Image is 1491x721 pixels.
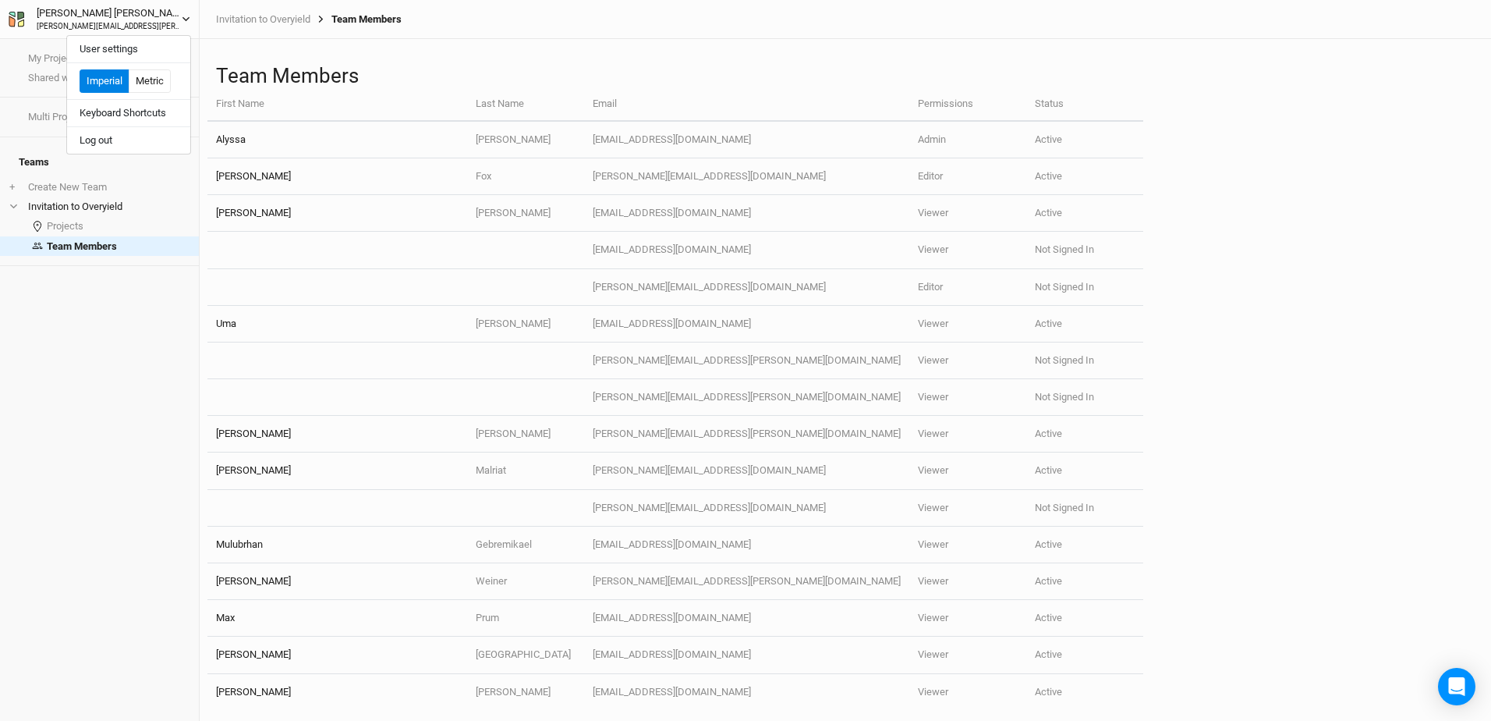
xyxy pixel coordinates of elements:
td: Active [1026,674,1143,711]
td: Not Signed In [1026,269,1143,306]
td: [PERSON_NAME][EMAIL_ADDRESS][PERSON_NAME][DOMAIN_NAME] [584,343,909,379]
td: Editor [909,158,1026,195]
td: [PERSON_NAME] [467,416,584,453]
td: Viewer [909,563,1026,600]
div: Team Members [310,13,402,26]
td: Not Signed In [1026,490,1143,527]
td: Active [1026,122,1143,158]
td: [PERSON_NAME] [207,563,467,600]
td: [PERSON_NAME][EMAIL_ADDRESS][PERSON_NAME][DOMAIN_NAME] [584,563,909,600]
td: Prum [467,600,584,637]
button: [PERSON_NAME] [PERSON_NAME][PERSON_NAME][EMAIL_ADDRESS][PERSON_NAME][DOMAIN_NAME] [8,5,191,33]
td: Viewer [909,490,1026,527]
td: Active [1026,416,1143,453]
td: Viewer [909,379,1026,416]
td: [PERSON_NAME][EMAIL_ADDRESS][PERSON_NAME][DOMAIN_NAME] [584,416,909,453]
td: Uma [207,306,467,343]
td: [PERSON_NAME][EMAIL_ADDRESS][DOMAIN_NAME] [584,269,909,306]
td: [PERSON_NAME] [207,416,467,453]
td: [PERSON_NAME] [207,453,467,489]
td: [PERSON_NAME] [207,195,467,232]
span: + [9,181,15,194]
td: Active [1026,600,1143,637]
td: Gebremikael [467,527,584,563]
h1: Team Members [216,64,1475,88]
div: [PERSON_NAME][EMAIL_ADDRESS][PERSON_NAME][DOMAIN_NAME] [37,21,182,33]
td: Not Signed In [1026,379,1143,416]
td: Viewer [909,306,1026,343]
td: Viewer [909,195,1026,232]
td: [PERSON_NAME] [467,122,584,158]
td: [PERSON_NAME] [467,195,584,232]
td: [EMAIL_ADDRESS][DOMAIN_NAME] [584,600,909,637]
button: Log out [67,130,190,151]
th: Last Name [467,88,584,122]
td: Active [1026,195,1143,232]
td: Active [1026,637,1143,673]
td: Active [1026,306,1143,343]
td: Admin [909,122,1026,158]
td: Viewer [909,343,1026,379]
td: [EMAIL_ADDRESS][DOMAIN_NAME] [584,122,909,158]
td: Viewer [909,416,1026,453]
th: First Name [207,88,467,122]
td: [EMAIL_ADDRESS][DOMAIN_NAME] [584,674,909,711]
button: Metric [129,69,171,93]
th: Permissions [909,88,1026,122]
td: Alyssa [207,122,467,158]
td: [PERSON_NAME] [207,674,467,711]
td: Viewer [909,600,1026,637]
td: Viewer [909,453,1026,489]
button: Imperial [80,69,129,93]
a: Invitation to Overyield [216,13,310,26]
th: Status [1026,88,1143,122]
h4: Teams [9,147,189,178]
td: [EMAIL_ADDRESS][DOMAIN_NAME] [584,637,909,673]
td: Not Signed In [1026,343,1143,379]
td: Editor [909,269,1026,306]
td: [EMAIL_ADDRESS][DOMAIN_NAME] [584,306,909,343]
td: Active [1026,563,1143,600]
td: Malriat [467,453,584,489]
td: Viewer [909,674,1026,711]
td: [PERSON_NAME][EMAIL_ADDRESS][DOMAIN_NAME] [584,490,909,527]
td: Mulubrhan [207,527,467,563]
td: [PERSON_NAME][EMAIL_ADDRESS][DOMAIN_NAME] [584,158,909,195]
td: [EMAIL_ADDRESS][DOMAIN_NAME] [584,195,909,232]
td: [GEOGRAPHIC_DATA] [467,637,584,673]
td: Not Signed In [1026,232,1143,268]
td: [EMAIL_ADDRESS][DOMAIN_NAME] [584,527,909,563]
button: Keyboard Shortcuts [67,103,190,123]
td: [PERSON_NAME] [207,158,467,195]
th: Email [584,88,909,122]
td: Weiner [467,563,584,600]
td: Fox [467,158,584,195]
td: Viewer [909,637,1026,673]
td: Viewer [909,527,1026,563]
td: [PERSON_NAME][EMAIL_ADDRESS][DOMAIN_NAME] [584,453,909,489]
button: User settings [67,39,190,59]
td: Active [1026,158,1143,195]
td: [EMAIL_ADDRESS][DOMAIN_NAME] [584,232,909,268]
td: [PERSON_NAME][EMAIL_ADDRESS][PERSON_NAME][DOMAIN_NAME] [584,379,909,416]
td: [PERSON_NAME] [467,306,584,343]
div: Open Intercom Messenger [1438,668,1475,705]
td: Viewer [909,232,1026,268]
td: Active [1026,527,1143,563]
td: Max [207,600,467,637]
div: [PERSON_NAME] [PERSON_NAME] [37,5,182,21]
td: [PERSON_NAME] [467,674,584,711]
td: Active [1026,453,1143,489]
td: [PERSON_NAME] [207,637,467,673]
